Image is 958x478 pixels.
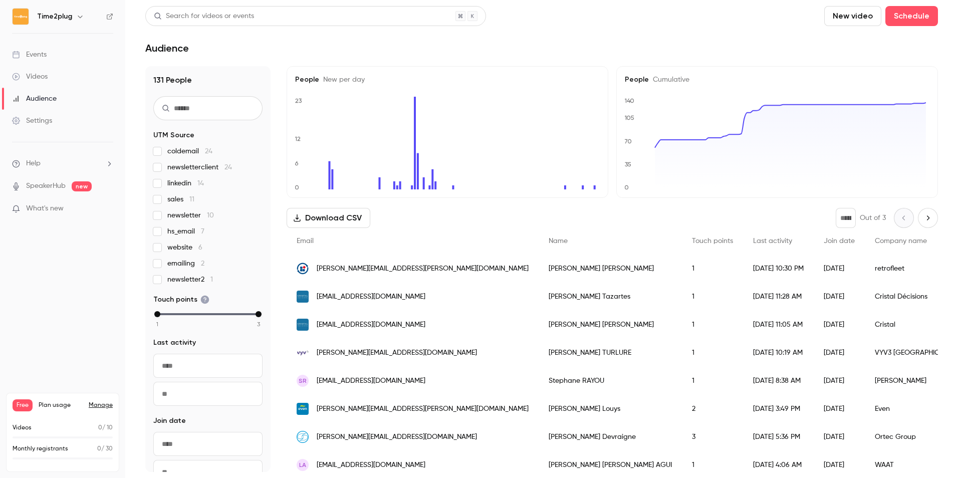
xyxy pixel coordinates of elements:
div: [DATE] 11:28 AM [743,283,814,311]
div: [PERSON_NAME] TURLURE [539,339,682,367]
div: 1 [682,311,743,339]
span: [EMAIL_ADDRESS][DOMAIN_NAME] [317,292,425,302]
span: Email [297,237,314,245]
span: UTM Source [153,130,194,140]
h5: People [295,75,600,85]
div: [PERSON_NAME] Devraigne [539,423,682,451]
span: Join date [824,237,855,245]
div: [DATE] 8:38 AM [743,367,814,395]
span: 14 [197,180,204,187]
button: New video [824,6,881,26]
span: 10 [207,212,214,219]
p: Out of 3 [860,213,886,223]
div: 1 [682,283,743,311]
div: max [256,311,262,317]
span: 0 [98,425,102,431]
span: 6 [198,244,202,251]
span: [EMAIL_ADDRESS][DOMAIN_NAME] [317,320,425,330]
div: Audience [12,94,57,104]
span: [PERSON_NAME][EMAIL_ADDRESS][DOMAIN_NAME] [317,348,477,358]
span: 7 [201,228,204,235]
div: [DATE] [814,339,865,367]
span: Last activity [753,237,792,245]
div: Videos [12,72,48,82]
span: 24 [224,164,232,171]
img: retrofleet.fr [297,263,309,275]
div: 2 [682,395,743,423]
text: 23 [295,97,302,104]
text: 12 [295,135,301,142]
li: help-dropdown-opener [12,158,113,169]
h1: 131 People [153,74,263,86]
span: sales [167,194,194,204]
span: Touch points [153,295,209,305]
span: hs_email [167,226,204,236]
div: Search for videos or events [154,11,254,22]
div: [DATE] [814,311,865,339]
div: Events [12,50,47,60]
span: Last activity [153,338,196,348]
p: Videos [13,423,32,432]
iframe: Noticeable Trigger [101,204,113,213]
span: 1 [210,276,213,283]
span: newsletter [167,210,214,220]
div: [DATE] 11:05 AM [743,311,814,339]
span: 11 [189,196,194,203]
text: 70 [624,138,632,145]
text: 140 [624,97,634,104]
text: 35 [625,161,631,168]
span: 24 [205,148,212,155]
a: Manage [89,401,113,409]
span: website [167,243,202,253]
div: [DATE] [814,283,865,311]
span: Plan usage [39,401,83,409]
span: 1 [156,320,158,329]
div: [DATE] 10:30 PM [743,255,814,283]
img: cristal-decisions.com [297,319,309,331]
p: / 30 [97,444,113,453]
span: Company name [875,237,927,245]
div: [DATE] [814,423,865,451]
span: 2 [201,260,204,267]
img: cristal-decisions.com [297,291,309,303]
div: [DATE] [814,395,865,423]
div: [DATE] [814,255,865,283]
a: SpeakerHub [26,181,66,191]
span: [PERSON_NAME][EMAIL_ADDRESS][PERSON_NAME][DOMAIN_NAME] [317,404,529,414]
span: linkedin [167,178,204,188]
span: 3 [257,320,260,329]
span: Name [549,237,568,245]
span: emailing [167,259,204,269]
span: new [72,181,92,191]
div: 3 [682,423,743,451]
div: [DATE] 5:36 PM [743,423,814,451]
span: Touch points [692,237,733,245]
span: coldemail [167,146,212,156]
span: SR [299,376,307,385]
div: 1 [682,339,743,367]
text: 0 [295,184,299,191]
span: [PERSON_NAME][EMAIL_ADDRESS][PERSON_NAME][DOMAIN_NAME] [317,264,529,274]
div: min [154,311,160,317]
h1: Audience [145,42,189,54]
div: 1 [682,367,743,395]
div: Settings [12,116,52,126]
span: newsletterclient [167,162,232,172]
img: vyv3.fr [297,347,309,359]
span: Free [13,399,33,411]
p: / 10 [98,423,113,432]
div: [PERSON_NAME] [PERSON_NAME] [539,255,682,283]
span: [PERSON_NAME][EMAIL_ADDRESS][DOMAIN_NAME] [317,432,477,442]
text: 0 [624,184,629,191]
span: 0 [97,446,101,452]
span: What's new [26,203,64,214]
div: [PERSON_NAME] Louys [539,395,682,423]
p: Monthly registrants [13,444,68,453]
div: [PERSON_NAME] Tazartes [539,283,682,311]
span: newsletter2 [167,275,213,285]
div: [PERSON_NAME] [PERSON_NAME] [539,311,682,339]
text: 6 [295,160,299,167]
span: New per day [319,76,365,83]
img: even.fr [297,403,309,415]
img: Time2plug [13,9,29,25]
